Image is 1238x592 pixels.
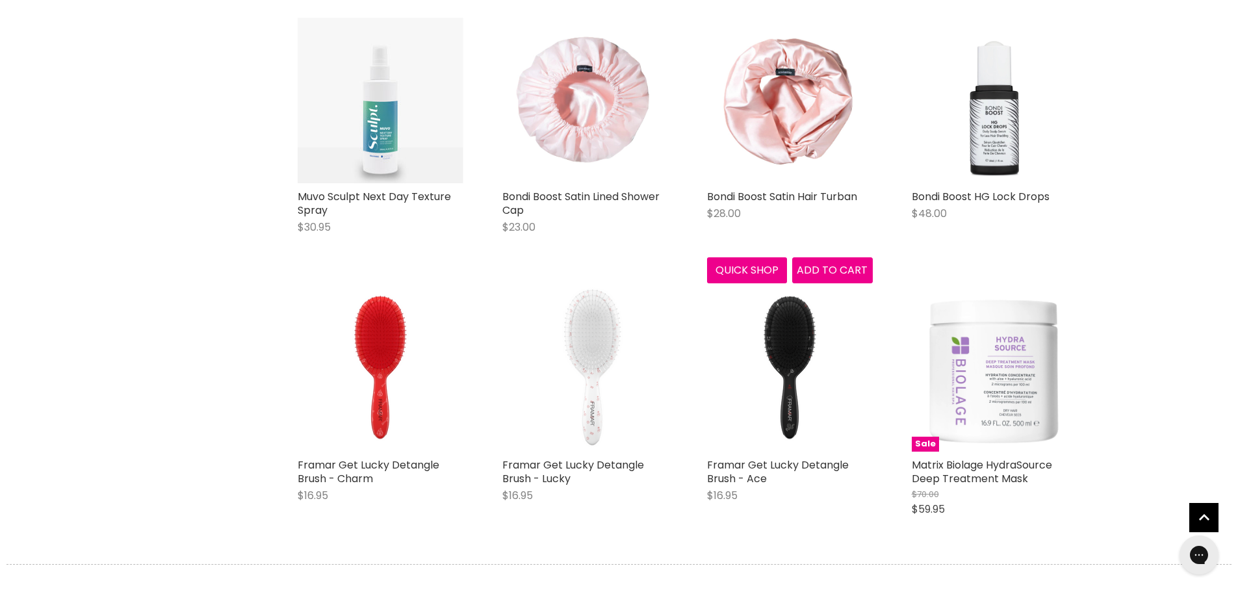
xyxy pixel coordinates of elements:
[797,263,868,277] span: Add to cart
[502,488,533,503] span: $16.95
[912,18,1077,183] img: Bondi Boost HG Lock Drops
[502,220,535,235] span: $23.00
[912,437,939,452] span: Sale
[707,257,788,283] button: Quick shop
[912,189,1050,204] a: Bondi Boost HG Lock Drops
[502,189,660,218] a: Bondi Boost Satin Lined Shower Cap
[298,286,463,452] img: Framar Get Lucky Detangle Brush - Charm
[298,457,439,486] a: Framar Get Lucky Detangle Brush - Charm
[298,220,331,235] span: $30.95
[912,502,945,517] span: $59.95
[707,18,873,183] img: Bondi Boost Satin Hair Turban
[792,257,873,283] button: Add to cart
[298,18,463,183] img: Muvo Sculpt Next Day Texture Spray
[502,286,668,452] img: Framar Get Lucky Detangle Brush - Lucky
[912,206,947,221] span: $48.00
[707,286,873,452] img: Framar Get Lucky Detangle Brush - Ace
[502,18,668,183] img: Bondi Boost Satin Lined Shower Cap
[912,488,939,500] span: $70.00
[912,286,1077,452] img: Matrix Biolage HydraSource Deep Treatment Mask
[707,457,849,486] a: Framar Get Lucky Detangle Brush - Ace
[707,206,741,221] span: $28.00
[298,488,328,503] span: $16.95
[1173,531,1225,579] iframe: Gorgias live chat messenger
[298,189,451,218] a: Muvo Sculpt Next Day Texture Spray
[912,457,1052,486] a: Matrix Biolage HydraSource Deep Treatment Mask
[707,189,857,204] a: Bondi Boost Satin Hair Turban
[502,457,644,486] a: Framar Get Lucky Detangle Brush - Lucky
[707,488,738,503] span: $16.95
[912,286,1077,452] a: Matrix Biolage HydraSource Deep Treatment MaskSale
